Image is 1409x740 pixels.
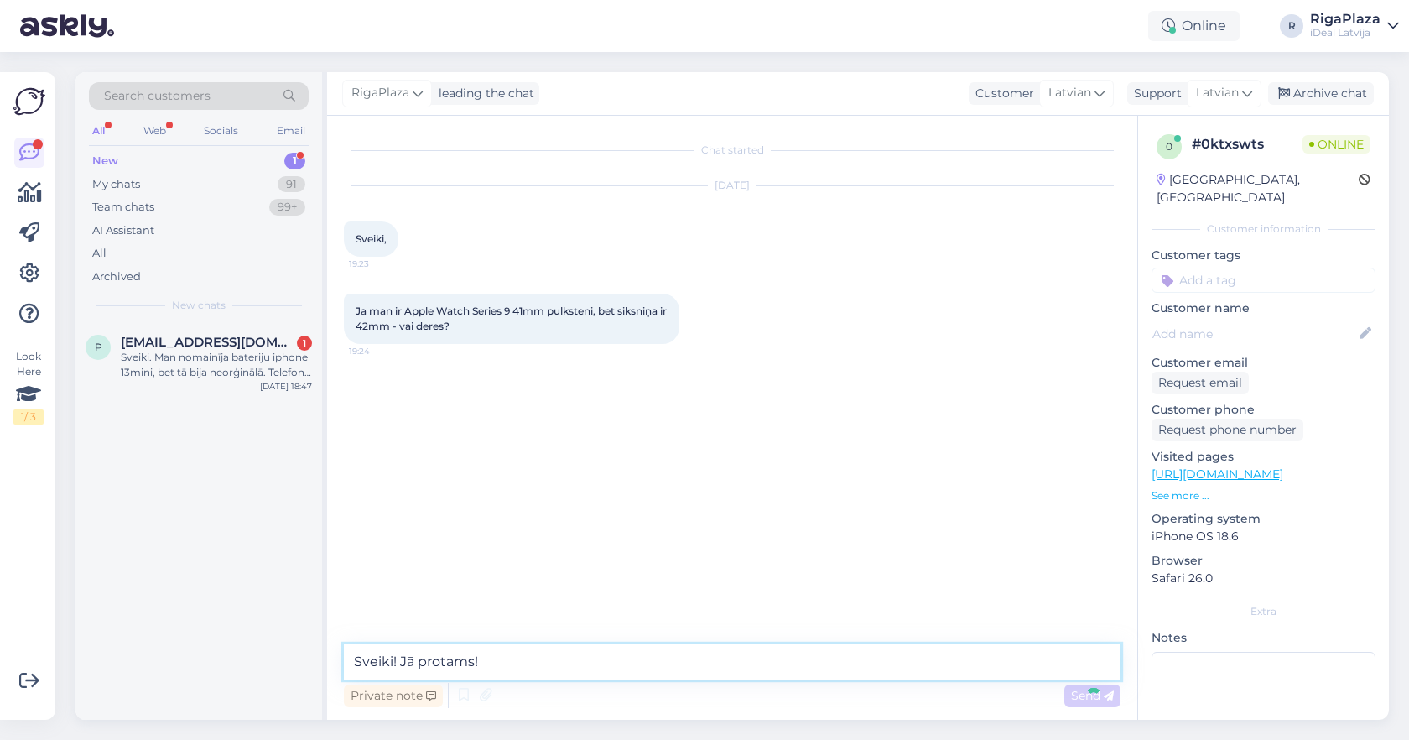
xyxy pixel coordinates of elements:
div: All [92,245,107,262]
div: iDeal Latvija [1310,26,1380,39]
p: Notes [1152,629,1375,647]
div: 91 [278,176,305,193]
p: Browser [1152,552,1375,570]
div: 1 [297,336,312,351]
span: New chats [172,298,226,313]
span: RigaPlaza [351,84,409,102]
p: Customer phone [1152,401,1375,419]
div: Request phone number [1152,419,1303,441]
a: [URL][DOMAIN_NAME] [1152,466,1283,482]
div: [DATE] 18:47 [260,380,312,393]
div: Request email [1152,372,1249,394]
input: Add a tag [1152,268,1375,293]
div: New [92,153,118,169]
img: Askly Logo [13,86,45,117]
span: Latvian [1196,84,1239,102]
span: p [95,341,102,353]
span: pitkevics96@inbox.lv [121,335,295,350]
span: Sveiki, [356,232,387,245]
div: 1 [284,153,305,169]
div: Archive chat [1268,82,1374,105]
div: Archived [92,268,141,285]
span: Ja man ir Apple Watch Series 9 41mm pulksteni, bet siksniņa ir 42mm - vai deres? [356,305,669,332]
div: 1 / 3 [13,409,44,425]
span: Online [1302,135,1370,154]
div: AI Assistant [92,222,154,239]
p: iPhone OS 18.6 [1152,528,1375,545]
div: Chat started [344,143,1120,158]
p: Visited pages [1152,448,1375,466]
div: Customer information [1152,221,1375,237]
div: 99+ [269,199,305,216]
span: 0 [1166,140,1172,153]
div: Sveiki. Man nomainīja bateriju iphone 13mini, bet tā bija neorģinālā. Telefons tāpat ātri izlādēj... [121,350,312,380]
div: Customer [969,85,1034,102]
div: # 0ktxswts [1192,134,1302,154]
p: Customer tags [1152,247,1375,264]
div: Support [1127,85,1182,102]
p: Customer name [1152,300,1375,317]
div: All [89,120,108,142]
div: RigaPlaza [1310,13,1380,26]
input: Add name [1152,325,1356,343]
div: Email [273,120,309,142]
p: Safari 26.0 [1152,570,1375,587]
div: [DATE] [344,178,1120,193]
span: 19:23 [349,258,412,270]
div: Look Here [13,349,44,425]
p: Customer email [1152,354,1375,372]
div: Web [140,120,169,142]
span: Search customers [104,87,211,105]
span: Latvian [1048,84,1091,102]
div: Socials [200,120,242,142]
div: Online [1148,11,1240,41]
div: My chats [92,176,140,193]
div: Team chats [92,199,154,216]
div: R [1280,14,1303,38]
p: Operating system [1152,510,1375,528]
a: RigaPlazaiDeal Latvija [1310,13,1399,39]
p: See more ... [1152,488,1375,503]
div: leading the chat [432,85,534,102]
div: Extra [1152,604,1375,619]
div: [GEOGRAPHIC_DATA], [GEOGRAPHIC_DATA] [1157,171,1359,206]
span: 19:24 [349,345,412,357]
